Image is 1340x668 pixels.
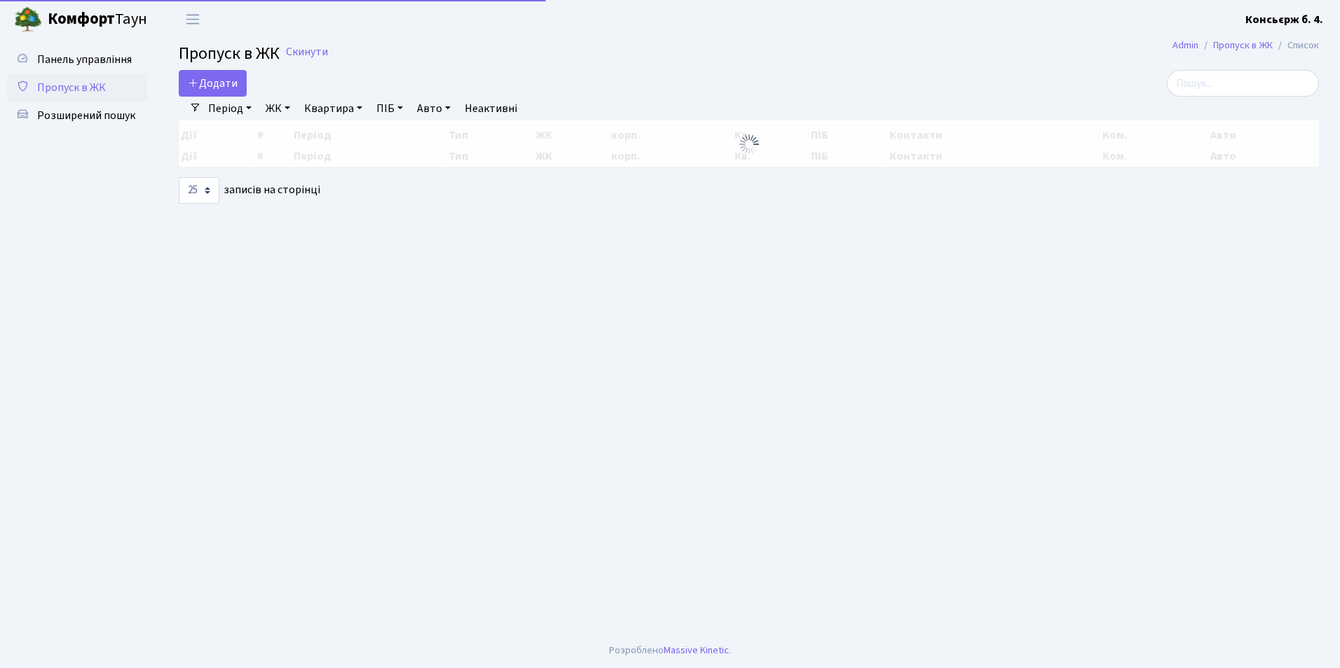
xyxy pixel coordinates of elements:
[1213,38,1273,53] a: Пропуск в ЖК
[37,52,132,67] span: Панель управління
[37,80,106,95] span: Пропуск в ЖК
[1245,12,1323,27] b: Консьєрж б. 4.
[1151,31,1340,60] nav: breadcrumb
[411,97,456,120] a: Авто
[175,8,210,31] button: Переключити навігацію
[48,8,147,32] span: Таун
[738,133,760,155] img: Обробка...
[7,74,147,102] a: Пропуск в ЖК
[286,46,328,59] a: Скинути
[664,643,729,657] a: Massive Kinetic
[1273,38,1319,53] li: Список
[1172,38,1198,53] a: Admin
[203,97,257,120] a: Період
[179,41,280,66] span: Пропуск в ЖК
[37,108,135,123] span: Розширений пошук
[7,46,147,74] a: Панель управління
[14,6,42,34] img: logo.png
[179,177,219,204] select: записів на сторінці
[7,102,147,130] a: Розширений пошук
[459,97,523,120] a: Неактивні
[1245,11,1323,28] a: Консьєрж б. 4.
[188,76,238,91] span: Додати
[48,8,115,30] b: Комфорт
[1167,70,1319,97] input: Пошук...
[299,97,368,120] a: Квартира
[179,70,247,97] a: Додати
[260,97,296,120] a: ЖК
[371,97,409,120] a: ПІБ
[609,643,731,658] div: Розроблено .
[179,177,320,204] label: записів на сторінці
